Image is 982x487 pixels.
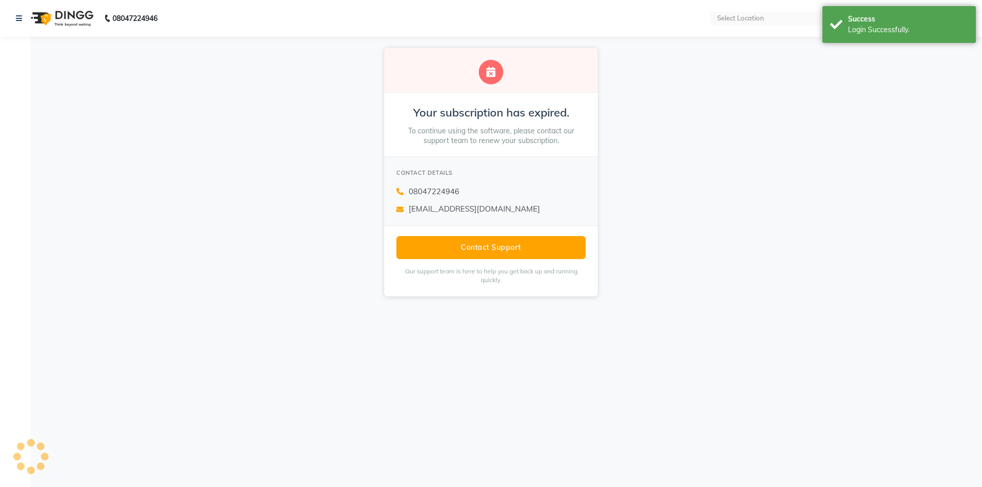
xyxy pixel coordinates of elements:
[848,25,968,35] div: Login Successfully.
[396,126,586,146] p: To continue using the software, please contact our support team to renew your subscription.
[848,14,968,25] div: Success
[409,186,459,198] span: 08047224946
[113,4,158,33] b: 08047224946
[396,267,586,285] p: Our support team is here to help you get back up and running quickly.
[396,169,453,176] span: CONTACT DETAILS
[409,203,540,215] span: [EMAIL_ADDRESS][DOMAIN_NAME]
[396,236,586,259] button: Contact Support
[396,105,586,120] h2: Your subscription has expired.
[26,4,96,33] img: logo
[717,13,764,24] div: Select Location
